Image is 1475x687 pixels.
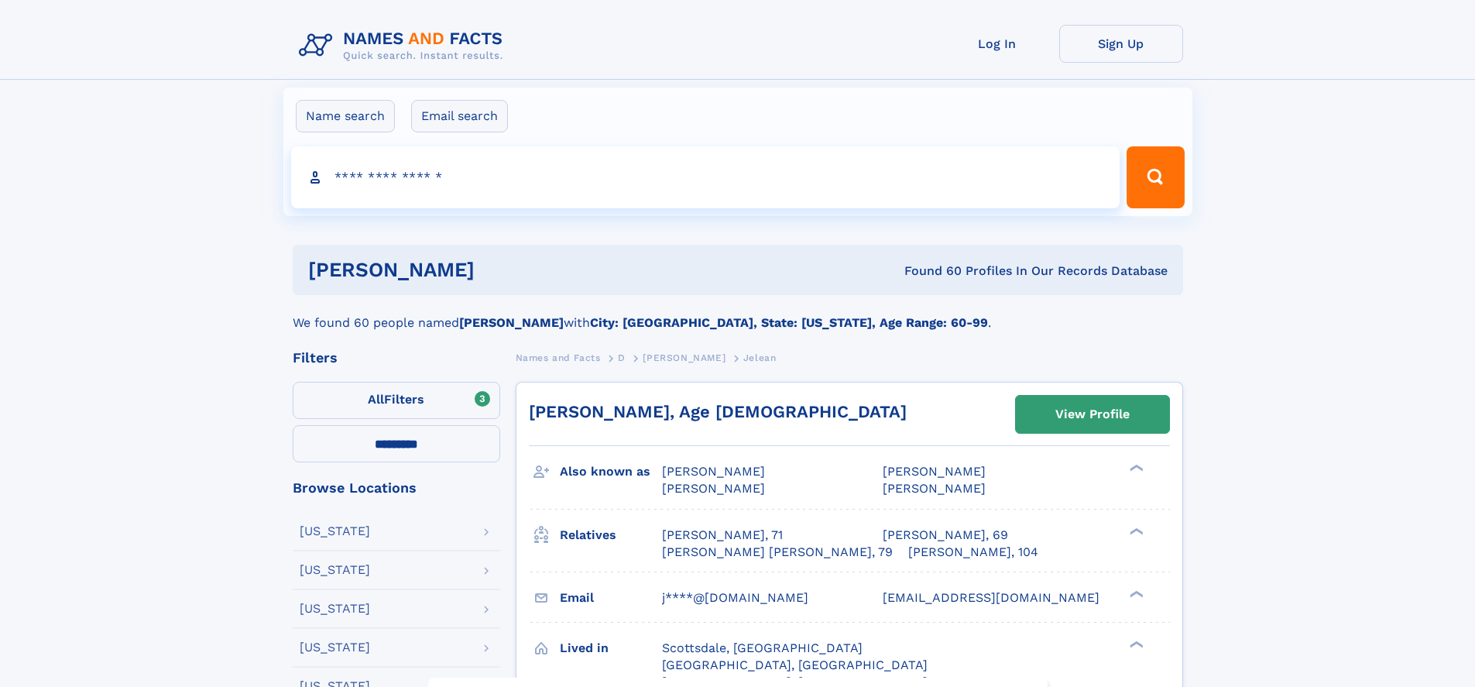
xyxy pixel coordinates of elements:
[643,352,725,363] span: [PERSON_NAME]
[1055,397,1130,432] div: View Profile
[590,315,988,330] b: City: [GEOGRAPHIC_DATA], State: [US_STATE], Age Range: 60-99
[883,590,1099,605] span: [EMAIL_ADDRESS][DOMAIN_NAME]
[300,525,370,538] div: [US_STATE]
[1127,146,1184,208] button: Search Button
[308,260,690,280] h1: [PERSON_NAME]
[368,392,384,407] span: All
[883,464,986,479] span: [PERSON_NAME]
[300,564,370,576] div: [US_STATE]
[300,641,370,654] div: [US_STATE]
[293,382,500,419] label: Filters
[618,352,626,363] span: D
[662,658,928,672] span: [GEOGRAPHIC_DATA], [GEOGRAPHIC_DATA]
[662,527,783,544] a: [PERSON_NAME], 71
[529,402,907,421] a: [PERSON_NAME], Age [DEMOGRAPHIC_DATA]
[662,641,863,655] span: Scottsdale, [GEOGRAPHIC_DATA]
[459,315,564,330] b: [PERSON_NAME]
[1126,589,1144,599] div: ❯
[662,481,765,496] span: [PERSON_NAME]
[908,544,1038,561] a: [PERSON_NAME], 104
[618,348,626,367] a: D
[935,25,1059,63] a: Log In
[1059,25,1183,63] a: Sign Up
[883,527,1008,544] a: [PERSON_NAME], 69
[300,603,370,615] div: [US_STATE]
[516,348,601,367] a: Names and Facts
[1126,526,1144,536] div: ❯
[1126,463,1144,473] div: ❯
[560,522,662,548] h3: Relatives
[560,585,662,611] h3: Email
[411,100,508,132] label: Email search
[689,263,1168,280] div: Found 60 Profiles In Our Records Database
[1016,396,1169,433] a: View Profile
[560,635,662,661] h3: Lived in
[293,295,1183,332] div: We found 60 people named with .
[1126,639,1144,649] div: ❯
[293,351,500,365] div: Filters
[662,464,765,479] span: [PERSON_NAME]
[296,100,395,132] label: Name search
[743,352,777,363] span: Jelean
[662,544,893,561] a: [PERSON_NAME] [PERSON_NAME], 79
[293,481,500,495] div: Browse Locations
[293,25,516,67] img: Logo Names and Facts
[560,459,662,485] h3: Also known as
[643,348,725,367] a: [PERSON_NAME]
[883,481,986,496] span: [PERSON_NAME]
[291,146,1120,208] input: search input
